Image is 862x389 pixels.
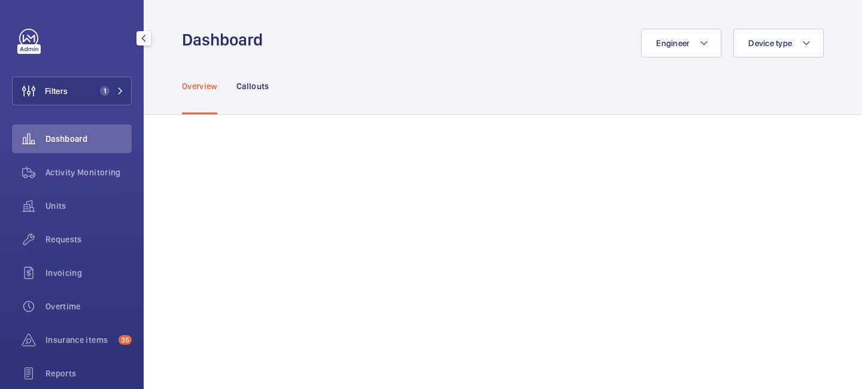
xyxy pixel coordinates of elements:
span: Requests [45,233,132,245]
span: Dashboard [45,133,132,145]
span: Activity Monitoring [45,166,132,178]
span: Units [45,200,132,212]
span: 1 [100,86,110,96]
span: Insurance items [45,334,114,346]
span: Overtime [45,300,132,312]
p: Overview [182,80,217,92]
span: Filters [45,85,68,97]
p: Callouts [236,80,269,92]
h1: Dashboard [182,29,270,51]
span: Device type [748,38,792,48]
span: 35 [119,335,132,345]
span: Invoicing [45,267,132,279]
button: Engineer [641,29,721,57]
span: Reports [45,367,132,379]
span: Engineer [656,38,690,48]
button: Filters1 [12,77,132,105]
button: Device type [733,29,824,57]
